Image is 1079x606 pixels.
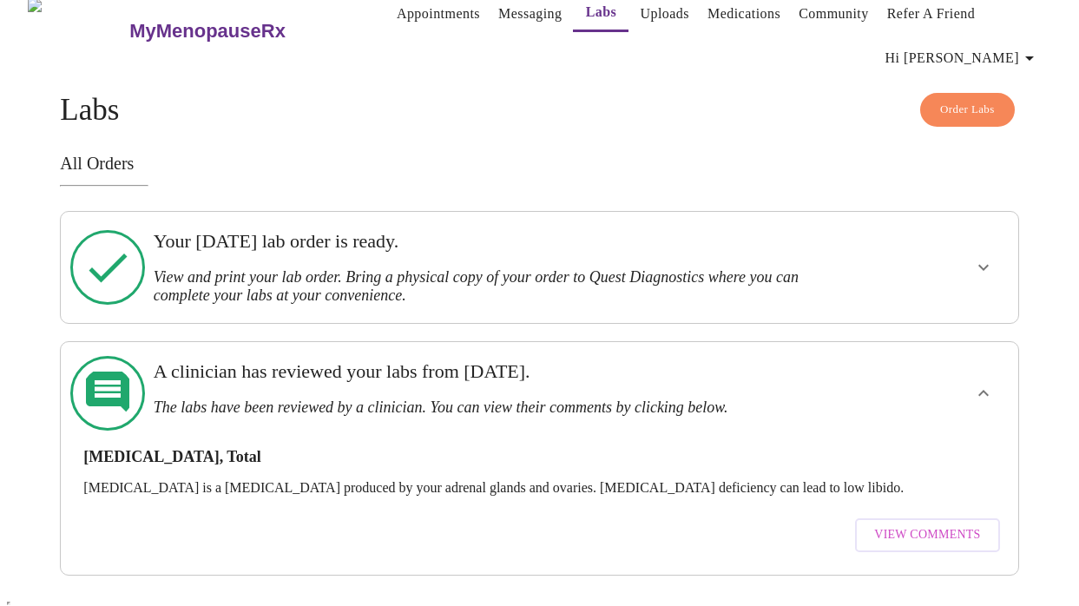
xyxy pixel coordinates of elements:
[640,2,689,26] a: Uploads
[874,524,980,546] span: View Comments
[878,41,1047,76] button: Hi [PERSON_NAME]
[498,2,562,26] a: Messaging
[397,2,480,26] a: Appointments
[154,399,833,417] h3: The labs have been reviewed by a clinician. You can view their comments by clicking below.
[83,448,995,466] h3: [MEDICAL_DATA], Total
[707,2,780,26] a: Medications
[940,100,995,120] span: Order Labs
[128,1,355,62] a: MyMenopauseRx
[60,93,1018,128] h4: Labs
[920,93,1015,127] button: Order Labs
[885,46,1040,70] span: Hi [PERSON_NAME]
[887,2,976,26] a: Refer a Friend
[129,20,286,43] h3: MyMenopauseRx
[963,372,1004,414] button: show more
[154,268,833,305] h3: View and print your lab order. Bring a physical copy of your order to Quest Diagnostics where you...
[154,230,833,253] h3: Your [DATE] lab order is ready.
[855,518,999,552] button: View Comments
[60,154,1018,174] h3: All Orders
[851,510,1003,561] a: View Comments
[799,2,869,26] a: Community
[83,480,995,496] p: [MEDICAL_DATA] is a [MEDICAL_DATA] produced by your adrenal glands and ovaries. [MEDICAL_DATA] de...
[963,247,1004,288] button: show more
[154,360,833,383] h3: A clinician has reviewed your labs from [DATE].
